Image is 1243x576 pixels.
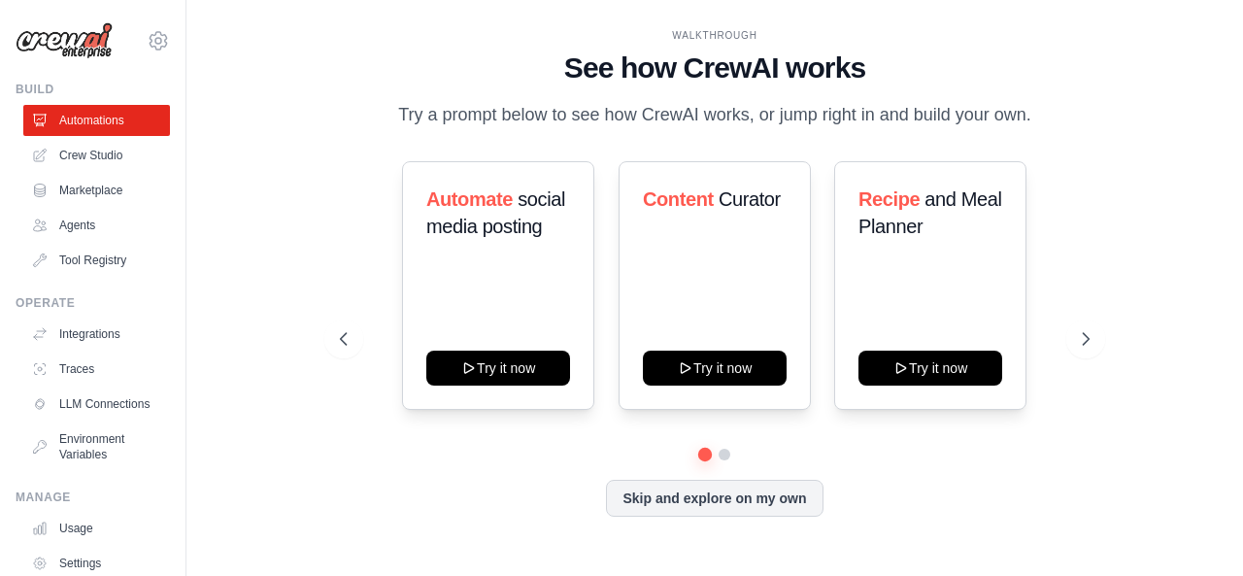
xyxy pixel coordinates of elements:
[858,188,920,210] span: Recipe
[858,188,1001,237] span: and Meal Planner
[426,188,565,237] span: social media posting
[643,188,714,210] span: Content
[340,28,1089,43] div: WALKTHROUGH
[16,295,170,311] div: Operate
[388,101,1041,129] p: Try a prompt below to see how CrewAI works, or jump right in and build your own.
[23,105,170,136] a: Automations
[23,354,170,385] a: Traces
[340,51,1089,85] h1: See how CrewAI works
[23,319,170,350] a: Integrations
[23,140,170,171] a: Crew Studio
[719,188,781,210] span: Curator
[23,513,170,544] a: Usage
[16,82,170,97] div: Build
[23,389,170,420] a: LLM Connections
[606,480,823,517] button: Skip and explore on my own
[426,351,570,386] button: Try it now
[23,175,170,206] a: Marketplace
[23,210,170,241] a: Agents
[23,424,170,470] a: Environment Variables
[858,351,1002,386] button: Try it now
[643,351,787,386] button: Try it now
[23,245,170,276] a: Tool Registry
[16,22,113,59] img: Logo
[16,490,170,505] div: Manage
[426,188,513,210] span: Automate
